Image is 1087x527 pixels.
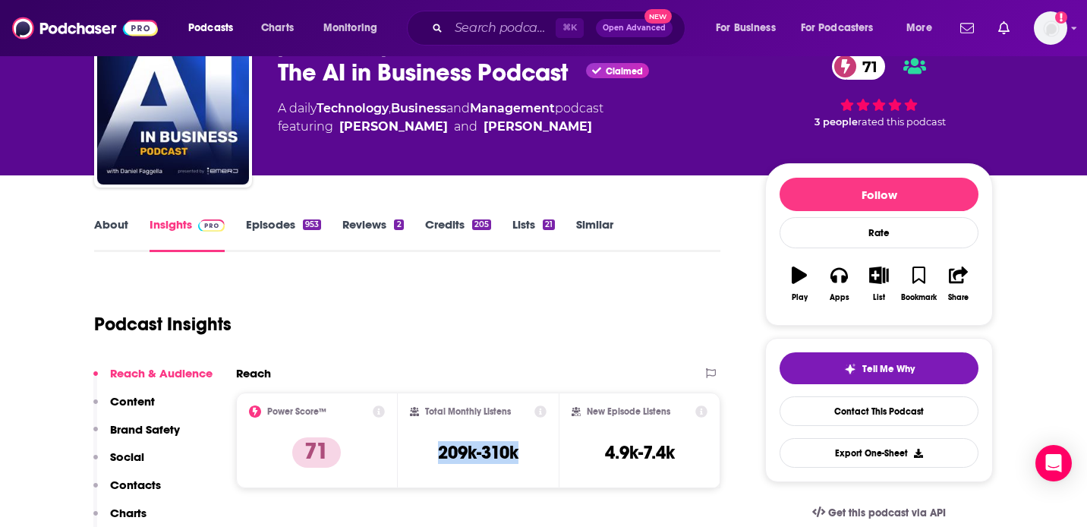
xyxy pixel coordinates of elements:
[198,219,225,232] img: Podchaser Pro
[1034,11,1067,45] span: Logged in as jciarczynski
[246,217,321,252] a: Episodes953
[780,396,978,426] a: Contact This Podcast
[110,478,161,492] p: Contacts
[317,101,389,115] a: Technology
[251,16,303,40] a: Charts
[901,293,937,302] div: Bookmark
[110,506,147,520] p: Charts
[780,352,978,384] button: tell me why sparkleTell Me Why
[188,17,233,39] span: Podcasts
[394,219,403,230] div: 2
[814,116,858,128] span: 3 people
[323,17,377,39] span: Monitoring
[425,217,491,252] a: Credits205
[765,43,993,137] div: 71 3 peoplerated this podcast
[512,217,555,252] a: Lists21
[859,257,899,311] button: List
[828,506,946,519] span: Get this podcast via API
[391,101,446,115] a: Business
[1034,11,1067,45] img: User Profile
[110,450,144,464] p: Social
[449,16,556,40] input: Search podcasts, credits, & more...
[278,118,603,136] span: featuring
[596,19,673,37] button: Open AdvancedNew
[313,16,397,40] button: open menu
[93,366,213,394] button: Reach & Audience
[484,118,592,136] div: [PERSON_NAME]
[832,53,885,80] a: 71
[150,217,225,252] a: InsightsPodchaser Pro
[1055,11,1067,24] svg: Add a profile image
[780,438,978,468] button: Export One-Sheet
[847,53,885,80] span: 71
[261,17,294,39] span: Charts
[644,9,672,24] span: New
[948,293,969,302] div: Share
[93,394,155,422] button: Content
[292,437,341,468] p: 71
[716,17,776,39] span: For Business
[94,217,128,252] a: About
[178,16,253,40] button: open menu
[1034,11,1067,45] button: Show profile menu
[896,16,951,40] button: open menu
[954,15,980,41] a: Show notifications dropdown
[899,257,938,311] button: Bookmark
[780,178,978,211] button: Follow
[606,68,643,75] span: Claimed
[425,406,511,417] h2: Total Monthly Listens
[342,217,403,252] a: Reviews2
[421,11,700,46] div: Search podcasts, credits, & more...
[93,478,161,506] button: Contacts
[587,406,670,417] h2: New Episode Listens
[454,118,477,136] span: and
[844,363,856,375] img: tell me why sparkle
[472,219,491,230] div: 205
[93,450,144,478] button: Social
[780,257,819,311] button: Play
[556,18,584,38] span: ⌘ K
[93,422,180,450] button: Brand Safety
[389,101,391,115] span: ,
[791,16,896,40] button: open menu
[992,15,1016,41] a: Show notifications dropdown
[792,293,808,302] div: Play
[862,363,915,375] span: Tell Me Why
[278,99,603,136] div: A daily podcast
[94,313,232,336] h1: Podcast Insights
[438,441,518,464] h3: 209k-310k
[858,116,946,128] span: rated this podcast
[1035,445,1072,481] div: Open Intercom Messenger
[603,24,666,32] span: Open Advanced
[576,217,613,252] a: Similar
[939,257,978,311] button: Share
[97,33,249,185] img: The AI in Business Podcast
[12,14,158,43] img: Podchaser - Follow, Share and Rate Podcasts
[605,441,675,464] h3: 4.9k-7.4k
[705,16,795,40] button: open menu
[303,219,321,230] div: 953
[110,422,180,437] p: Brand Safety
[110,366,213,380] p: Reach & Audience
[780,217,978,248] div: Rate
[267,406,326,417] h2: Power Score™
[873,293,885,302] div: List
[543,219,555,230] div: 21
[446,101,470,115] span: and
[110,394,155,409] p: Content
[906,17,932,39] span: More
[830,293,849,302] div: Apps
[470,101,555,115] a: Management
[236,366,271,380] h2: Reach
[339,118,448,136] a: Dan Faggella
[801,17,874,39] span: For Podcasters
[819,257,859,311] button: Apps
